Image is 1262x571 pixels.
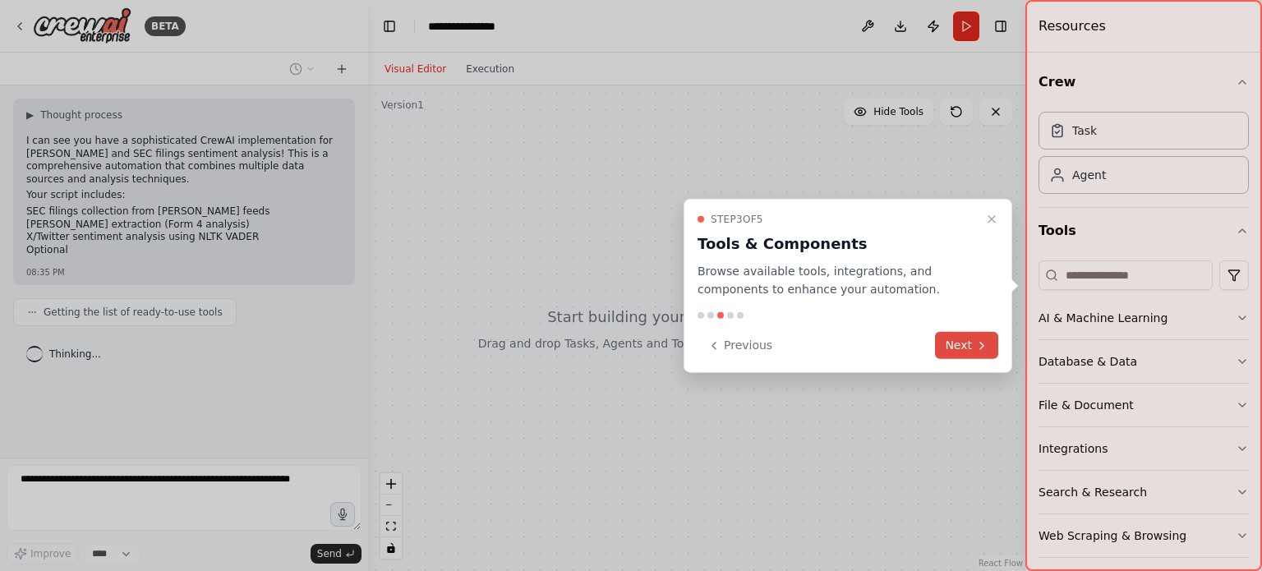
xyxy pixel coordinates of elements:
[982,209,1002,228] button: Close walkthrough
[935,332,998,359] button: Next
[698,232,979,255] h3: Tools & Components
[711,212,763,225] span: Step 3 of 5
[378,15,401,38] button: Hide left sidebar
[698,332,782,359] button: Previous
[698,261,979,299] p: Browse available tools, integrations, and components to enhance your automation.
